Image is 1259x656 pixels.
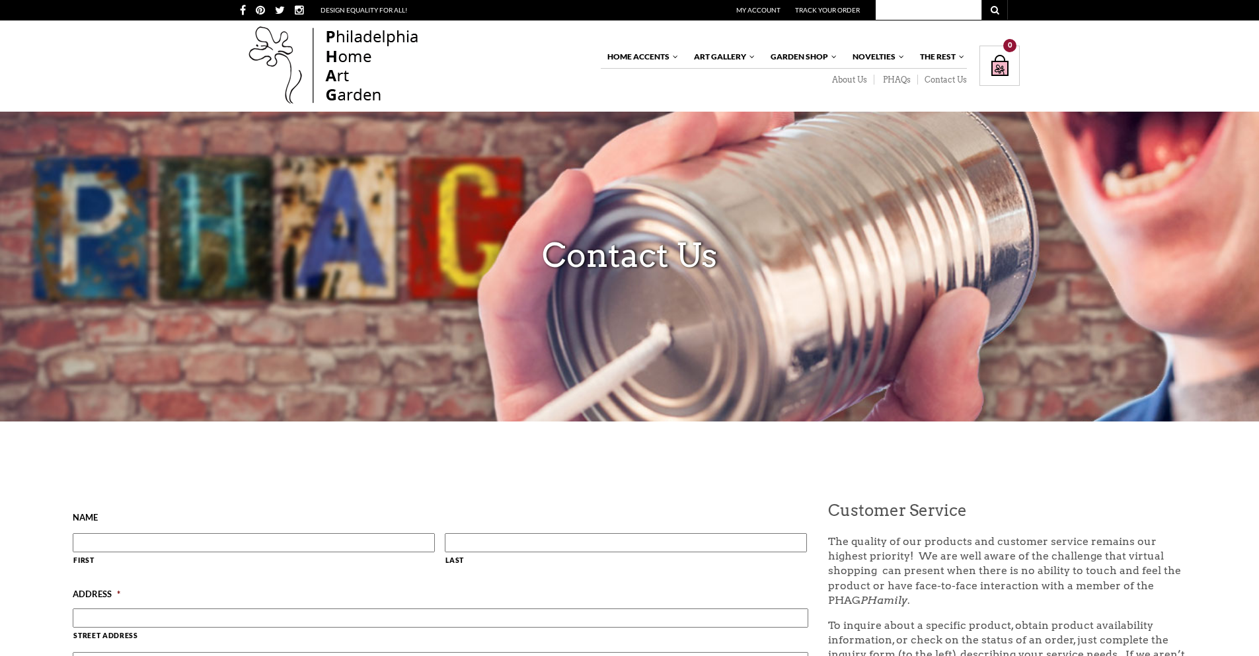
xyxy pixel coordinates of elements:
a: Garden Shop [764,46,838,68]
label: Address [73,589,120,603]
a: Track Your Order [795,6,860,14]
label: Name [73,512,98,527]
a: The Rest [913,46,966,68]
h1: Customer Service [828,500,1186,534]
h4: The quality of our products and customer service remains our highest priority! We are well aware ... [828,534,1186,618]
label: Last [445,553,807,571]
a: PHAQs [874,75,918,85]
a: Contact Us [918,75,967,85]
a: Home Accents [601,46,679,68]
a: About Us [823,75,874,85]
em: PHamily [860,594,907,606]
a: Art Gallery [687,46,756,68]
div: 0 [1003,39,1016,52]
a: Novelties [846,46,905,68]
h3: Contact Us [10,225,1249,285]
label: Street Address [73,628,808,646]
a: My Account [736,6,781,14]
label: First [73,553,435,571]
